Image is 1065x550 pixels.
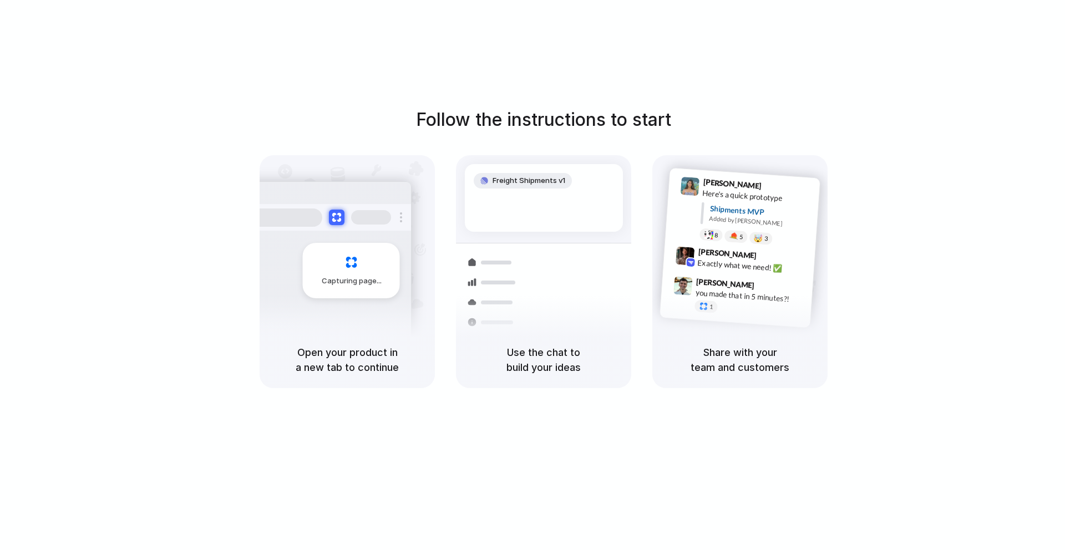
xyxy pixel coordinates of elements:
span: 9:47 AM [758,281,780,294]
div: Exactly what we need! ✅ [697,257,808,276]
span: 5 [739,234,743,240]
span: [PERSON_NAME] [703,176,762,192]
h5: Share with your team and customers [666,345,814,375]
span: 9:42 AM [760,251,783,264]
span: Freight Shipments v1 [493,175,565,186]
div: Here's a quick prototype [702,187,813,206]
span: Capturing page [322,276,383,287]
span: [PERSON_NAME] [696,276,755,292]
span: 1 [709,304,713,310]
h5: Open your product in a new tab to continue [273,345,422,375]
div: 🤯 [754,235,763,243]
div: you made that in 5 minutes?! [695,287,806,306]
span: 9:41 AM [765,181,788,195]
div: Shipments MVP [709,203,812,221]
div: Added by [PERSON_NAME] [709,214,811,230]
span: 8 [714,232,718,238]
h5: Use the chat to build your ideas [469,345,618,375]
span: 3 [764,236,768,242]
span: [PERSON_NAME] [698,246,757,262]
h1: Follow the instructions to start [416,106,671,133]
